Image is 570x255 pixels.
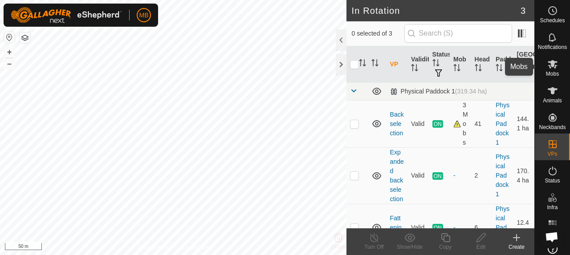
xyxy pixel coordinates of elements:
div: Show/Hide [392,243,427,251]
div: Turn Off [356,243,392,251]
p-sorticon: Activate to sort [359,61,366,68]
p-sorticon: Activate to sort [371,61,379,68]
div: 3 Mobs [453,101,467,147]
a: Back selection [390,111,404,137]
a: Physical Paddock 1 [496,205,509,250]
span: Schedules [540,18,565,23]
p-sorticon: Activate to sort [411,65,418,73]
th: Head [471,46,492,83]
a: Physical Paddock 1 [496,153,509,198]
span: MB [139,11,149,20]
button: + [4,47,15,57]
td: 6 [471,204,492,251]
span: VPs [547,151,557,157]
button: – [4,58,15,69]
td: 41 [471,100,492,147]
input: Search (S) [404,24,512,43]
td: 2 [471,147,492,204]
div: Edit [463,243,499,251]
span: 0 selected of 3 [352,29,404,38]
th: VP [387,46,407,83]
th: [GEOGRAPHIC_DATA] Area [513,46,534,83]
p-sorticon: Activate to sort [496,65,503,73]
div: - [453,223,467,232]
span: Infra [547,205,558,210]
td: Valid [407,204,428,251]
button: Map Layers [20,32,30,43]
span: ON [432,172,443,180]
span: Mobs [546,71,559,77]
td: 12.47 ha [513,204,534,251]
td: Valid [407,147,428,204]
div: Physical Paddock 1 [390,88,487,95]
span: Animals [543,98,562,103]
span: ON [432,224,443,231]
a: Expanded back selection [390,149,404,202]
p-sorticon: Activate to sort [432,61,440,68]
th: Paddock [492,46,513,83]
th: Status [429,46,450,83]
a: Physical Paddock 1 [496,101,509,146]
span: Heatmap [541,231,563,237]
p-sorticon: Activate to sort [475,65,482,73]
span: ON [432,120,443,128]
img: Gallagher Logo [11,7,122,23]
p-sorticon: Activate to sort [453,65,460,73]
span: Notifications [538,45,567,50]
span: (319.34 ha) [455,88,487,95]
a: Privacy Policy [138,243,171,251]
div: - [453,171,467,180]
td: 144.1 ha [513,100,534,147]
td: Valid [407,100,428,147]
div: Open chat [540,225,564,249]
th: Mob [450,46,471,83]
div: Copy [427,243,463,251]
td: 170.4 ha [513,147,534,204]
span: Neckbands [539,125,566,130]
div: Create [499,243,534,251]
th: Validity [407,46,428,83]
button: Reset Map [4,32,15,43]
span: Status [545,178,560,183]
p-sorticon: Activate to sort [517,70,524,77]
a: Contact Us [182,243,208,251]
h2: In Rotation [352,5,521,16]
a: Fattening [390,215,402,240]
span: 3 [521,4,525,17]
